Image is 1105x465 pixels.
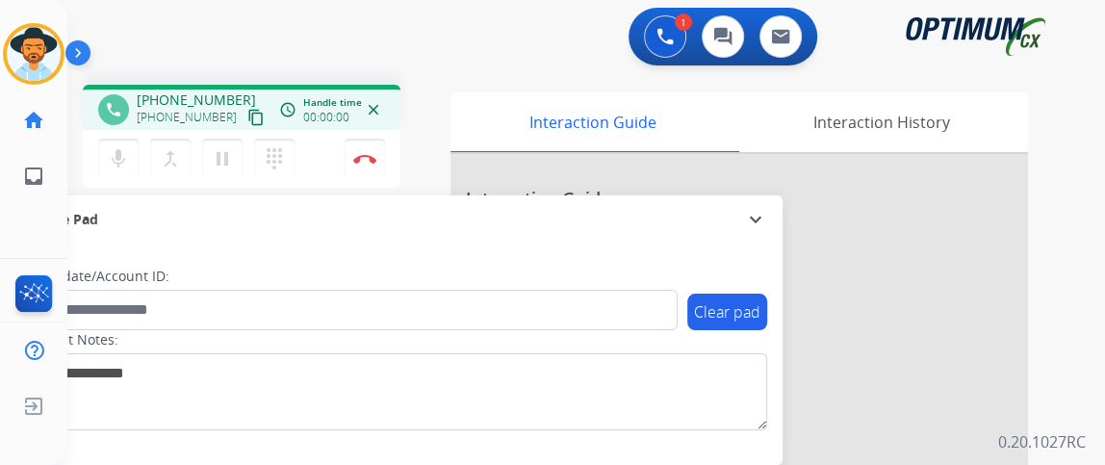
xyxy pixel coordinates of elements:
mat-icon: expand_more [744,208,767,231]
img: control [353,154,376,164]
mat-icon: dialpad [263,147,286,170]
img: avatar [7,27,61,81]
button: Clear pad [687,294,767,330]
mat-icon: close [365,101,382,118]
mat-icon: mic [107,147,130,170]
div: 1 [675,13,692,31]
mat-icon: merge_type [159,147,182,170]
mat-icon: access_time [279,101,296,118]
label: Contact Notes: [24,330,118,349]
label: Candidate/Account ID: [25,267,169,286]
div: Interaction History [734,92,1028,152]
span: 00:00:00 [303,110,349,125]
mat-icon: phone [105,101,122,118]
p: 0.20.1027RC [998,430,1086,453]
mat-icon: home [22,109,45,132]
mat-icon: pause [211,147,234,170]
mat-icon: inbox [22,165,45,188]
div: Interaction Guide [450,92,734,152]
span: [PHONE_NUMBER] [137,110,237,125]
span: Handle time [303,95,362,110]
span: [PHONE_NUMBER] [137,90,256,110]
mat-icon: content_copy [247,109,265,126]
